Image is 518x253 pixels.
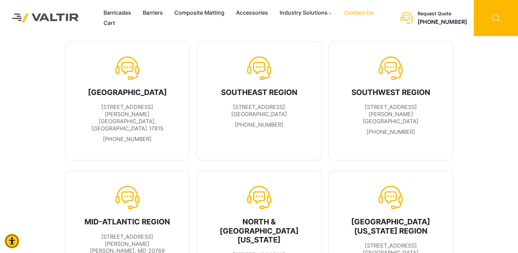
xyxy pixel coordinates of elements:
span: [STREET_ADDRESS][PERSON_NAME] [GEOGRAPHIC_DATA], [GEOGRAPHIC_DATA] 17815 [91,104,163,131]
div: Request Quote [418,11,467,17]
a: call 770-947-5103 [235,121,283,128]
a: Composite Matting [169,8,230,18]
span: [STREET_ADDRESS][PERSON_NAME] [GEOGRAPHIC_DATA] [363,104,419,125]
div: [GEOGRAPHIC_DATA] [80,88,175,97]
a: Barricades [98,8,137,18]
div: Accessibility Menu [4,234,19,249]
a: call +012345678 [366,128,415,135]
div: [GEOGRAPHIC_DATA][US_STATE] REGION [343,217,439,235]
a: Accessories [230,8,274,18]
a: Contact Us [338,8,379,18]
a: Barriers [137,8,169,18]
a: Industry Solutions [274,8,338,18]
img: Valtir Rentals [5,6,86,29]
div: SOUTHEAST REGION [221,88,297,97]
div: MID-ATLANTIC REGION [80,217,175,226]
div: NORTH & [GEOGRAPHIC_DATA][US_STATE] [211,217,307,244]
a: Cart [98,18,121,28]
div: SOUTHWEST REGION [343,88,439,97]
span: [STREET_ADDRESS] [GEOGRAPHIC_DATA] [231,104,287,117]
a: call tel:570-380-2856 [103,136,152,142]
a: call (888) 496-3625 [418,18,467,25]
